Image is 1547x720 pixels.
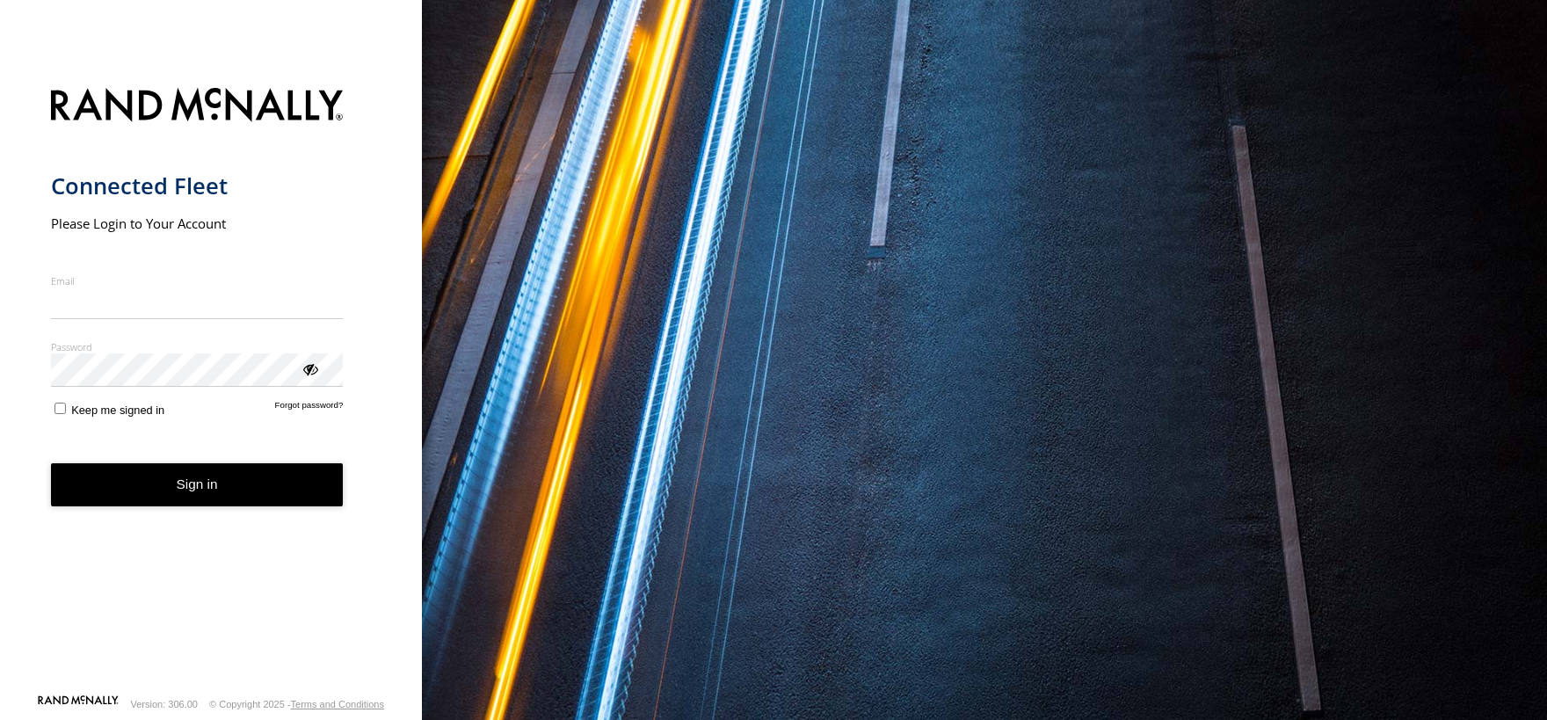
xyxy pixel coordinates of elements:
form: main [51,77,372,694]
img: Rand McNally [51,84,344,129]
button: Sign in [51,463,344,506]
h2: Please Login to Your Account [51,215,344,232]
a: Forgot password? [275,400,344,417]
div: ViewPassword [301,360,318,377]
span: Keep me signed in [71,404,164,417]
div: © Copyright 2025 - [209,699,384,709]
div: Version: 306.00 [131,699,198,709]
label: Email [51,274,344,287]
a: Terms and Conditions [291,699,384,709]
label: Password [51,340,344,353]
a: Visit our Website [38,695,119,713]
input: Keep me signed in [54,403,66,414]
h1: Connected Fleet [51,171,344,200]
